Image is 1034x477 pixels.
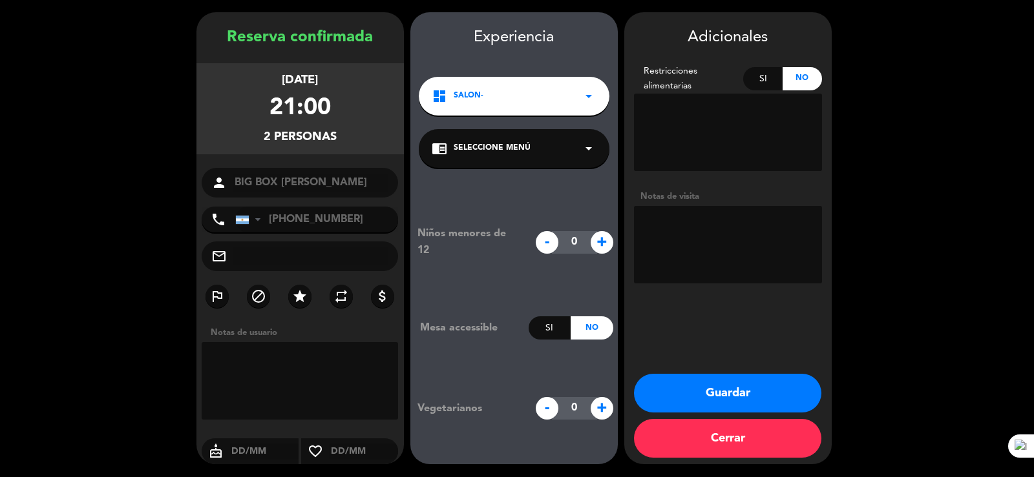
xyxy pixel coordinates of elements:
[375,289,390,304] i: attach_money
[783,67,822,90] div: No
[571,316,613,340] div: No
[634,374,821,412] button: Guardar
[454,142,531,155] span: Seleccione Menú
[536,397,558,420] span: -
[529,316,571,340] div: Si
[581,88,596,104] i: arrow_drop_down
[230,443,299,460] input: DD/MM
[634,64,744,94] div: Restricciones alimentarias
[211,249,227,264] i: mail_outline
[591,231,613,254] span: +
[581,141,596,156] i: arrow_drop_down
[591,397,613,420] span: +
[202,443,230,459] i: cake
[209,289,225,304] i: outlined_flag
[410,25,618,50] div: Experiencia
[634,419,821,458] button: Cerrar
[282,71,318,90] div: [DATE]
[432,141,447,156] i: chrome_reader_mode
[432,88,447,104] i: dashboard
[211,212,226,227] i: phone
[251,289,266,304] i: block
[204,326,404,340] div: Notas de usuario
[634,25,822,50] div: Adicionales
[408,400,529,417] div: Vegetarianos
[634,190,822,203] div: Notas de visita
[292,289,308,304] i: star
[536,231,558,254] span: -
[269,90,331,128] div: 21:00
[330,443,399,460] input: DD/MM
[408,225,529,259] div: Niños menores de 12
[410,320,529,336] div: Mesa accessible
[454,90,483,103] span: SALON-
[236,207,266,232] div: Argentina: +54
[333,289,349,304] i: repeat
[196,25,404,50] div: Reserva confirmada
[743,67,783,90] div: Si
[301,443,330,459] i: favorite_border
[211,175,227,190] i: person
[264,128,337,147] div: 2 personas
